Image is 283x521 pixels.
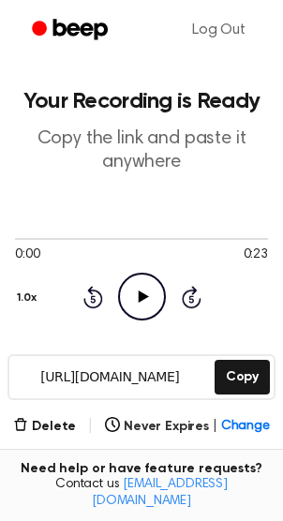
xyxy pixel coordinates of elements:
[215,360,270,394] button: Copy
[213,417,217,437] span: |
[221,417,270,437] span: Change
[15,282,43,314] button: 1.0x
[13,417,76,437] button: Delete
[19,12,125,49] a: Beep
[15,90,268,112] h1: Your Recording is Ready
[87,415,94,438] span: |
[92,478,228,508] a: [EMAIL_ADDRESS][DOMAIN_NAME]
[244,246,268,265] span: 0:23
[11,477,272,510] span: Contact us
[15,127,268,174] p: Copy the link and paste it anywhere
[173,7,264,52] a: Log Out
[15,246,39,265] span: 0:00
[105,417,270,437] button: Never Expires|Change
